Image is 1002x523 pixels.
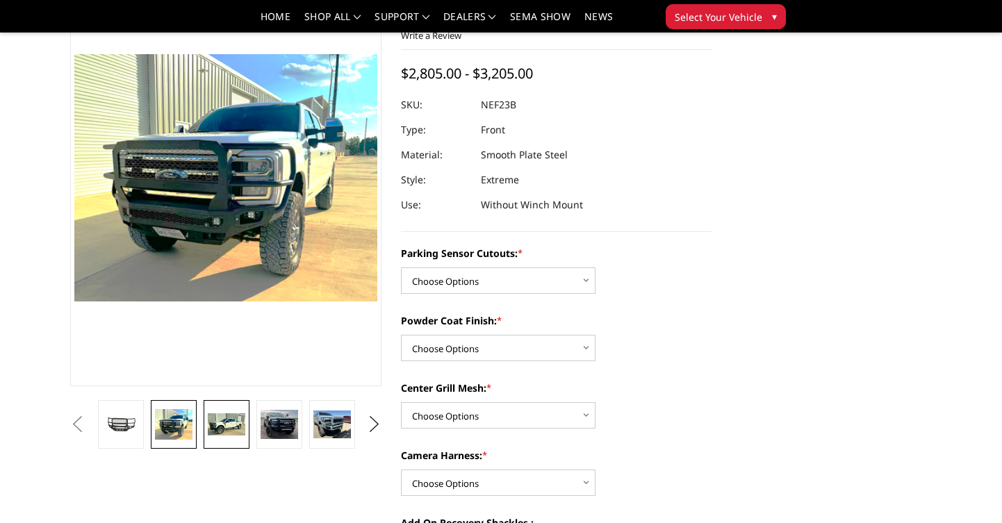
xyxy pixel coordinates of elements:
a: SEMA Show [510,12,570,32]
dt: Use: [401,192,470,217]
label: Powder Coat Finish: [401,313,712,328]
img: 2023-2025 Ford F250-350 - Freedom Series - Extreme Front Bumper [313,410,351,439]
dd: Without Winch Mount [481,192,583,217]
dt: Style: [401,167,470,192]
dt: Material: [401,142,470,167]
dt: SKU: [401,92,470,117]
span: ▾ [772,9,777,24]
a: Write a Review [401,29,461,42]
dd: Smooth Plate Steel [481,142,568,167]
label: Parking Sensor Cutouts: [401,246,712,260]
img: 2023-2025 Ford F250-350 - Freedom Series - Extreme Front Bumper [261,410,298,439]
a: News [584,12,613,32]
dd: Front [481,117,505,142]
dd: Extreme [481,167,519,192]
a: Support [375,12,429,32]
span: Select Your Vehicle [675,10,762,24]
dt: Type: [401,117,470,142]
button: Select Your Vehicle [666,4,786,29]
a: Home [261,12,290,32]
label: Camera Harness: [401,448,712,463]
a: Dealers [443,12,496,32]
img: 2023-2025 Ford F250-350 - Freedom Series - Extreme Front Bumper [208,413,245,435]
dd: NEF23B [481,92,516,117]
button: Next [363,414,384,435]
button: Previous [67,414,88,435]
label: Center Grill Mesh: [401,381,712,395]
img: 2023-2025 Ford F250-350 - Freedom Series - Extreme Front Bumper [155,409,192,440]
a: shop all [304,12,361,32]
span: $2,805.00 - $3,205.00 [401,64,533,83]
